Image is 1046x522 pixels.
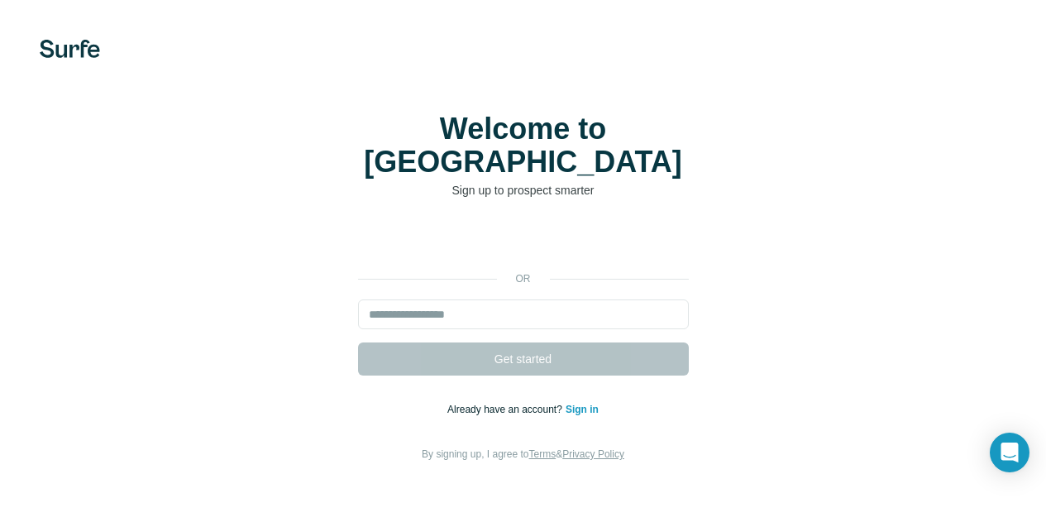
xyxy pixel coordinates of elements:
span: Already have an account? [447,404,566,415]
span: By signing up, I agree to & [422,448,624,460]
img: Surfe's logo [40,40,100,58]
h1: Welcome to [GEOGRAPHIC_DATA] [358,113,689,179]
a: Privacy Policy [562,448,624,460]
p: Sign up to prospect smarter [358,182,689,199]
div: Open Intercom Messenger [990,433,1029,472]
a: Terms [529,448,556,460]
a: Sign in [566,404,599,415]
iframe: Sign in with Google Button [350,223,697,260]
p: or [497,271,550,286]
